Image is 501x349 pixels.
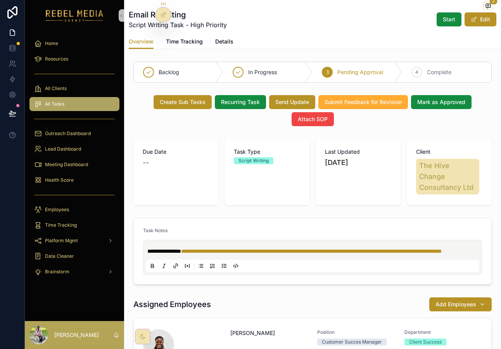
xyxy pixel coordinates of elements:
[29,158,119,172] a: Meeting Dashboard
[465,12,496,26] button: Edit
[419,160,476,193] span: The Hive Change Consultancy Ltd
[29,203,119,217] a: Employees
[46,9,104,22] img: App logo
[133,299,211,310] h1: Assigned Employees
[29,234,119,248] a: Platform Mgmt
[325,157,348,168] p: [DATE]
[483,2,493,11] button: 2
[166,38,203,45] span: Time Tracking
[429,297,492,311] button: Add Employees
[29,142,119,156] a: Lead Dashboard
[129,20,227,30] span: Script Writing Task - High Priority
[317,329,395,335] span: Position
[143,227,168,233] span: Task Notes
[45,85,67,92] span: All Clients
[275,98,309,106] span: Send Update
[215,95,266,109] button: Recurring Task
[215,35,233,50] a: Details
[45,101,64,107] span: All Tasks
[416,159,479,194] a: The Hive Change Consultancy Ltd
[221,98,260,106] span: Recurring Task
[159,68,179,76] span: Backlog
[160,98,206,106] span: Create Sub Tasks
[411,95,472,109] button: Mark as Approved
[45,161,88,168] span: Meeting Dashboard
[416,148,482,156] span: Client
[298,115,328,123] span: Attach SOP
[29,218,119,232] a: Time Tracking
[29,127,119,141] a: Outreach Dashboard
[129,9,227,20] h1: Email Rewriting
[325,148,391,156] span: Last Updated
[129,35,154,49] a: Overview
[292,112,334,126] button: Attach SOP
[337,68,383,76] span: Pending Approval
[45,253,74,259] span: Data Cleaner
[45,207,69,213] span: Employees
[143,157,149,168] span: --
[29,82,119,95] a: All Clients
[29,249,119,263] a: Data Cleaner
[45,222,77,228] span: Time Tracking
[234,148,300,156] span: Task Type
[404,329,482,335] span: Department
[54,331,99,339] p: [PERSON_NAME]
[435,300,476,308] span: Add Employees
[29,36,119,50] a: Home
[269,95,315,109] button: Send Update
[45,130,91,137] span: Outreach Dashboard
[238,157,269,164] div: Script Writing
[437,12,461,26] button: Start
[29,97,119,111] a: All Tasks
[29,52,119,66] a: Resources
[45,146,81,152] span: Lead Dashboard
[45,56,68,62] span: Resources
[45,177,74,183] span: Health Score
[326,69,329,75] span: 3
[417,98,465,106] span: Mark as Approved
[215,38,233,45] span: Details
[129,38,154,45] span: Overview
[318,95,408,109] button: Submit Feedback for Revision
[29,265,119,279] a: Brainstorm
[45,238,78,244] span: Platform Mgmt
[443,16,455,23] span: Start
[45,40,58,47] span: Home
[25,31,124,289] div: scrollable content
[45,269,69,275] span: Brainstorm
[427,68,451,76] span: Complete
[143,148,209,156] span: Due Date
[248,68,277,76] span: In Progress
[322,339,382,346] div: Customer Succes Manager
[409,339,442,346] div: Client Success
[29,173,119,187] a: Health Score
[415,69,418,75] span: 4
[230,329,275,337] span: [PERSON_NAME]
[325,98,402,106] span: Submit Feedback for Revision
[154,95,212,109] button: Create Sub Tasks
[166,35,203,50] a: Time Tracking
